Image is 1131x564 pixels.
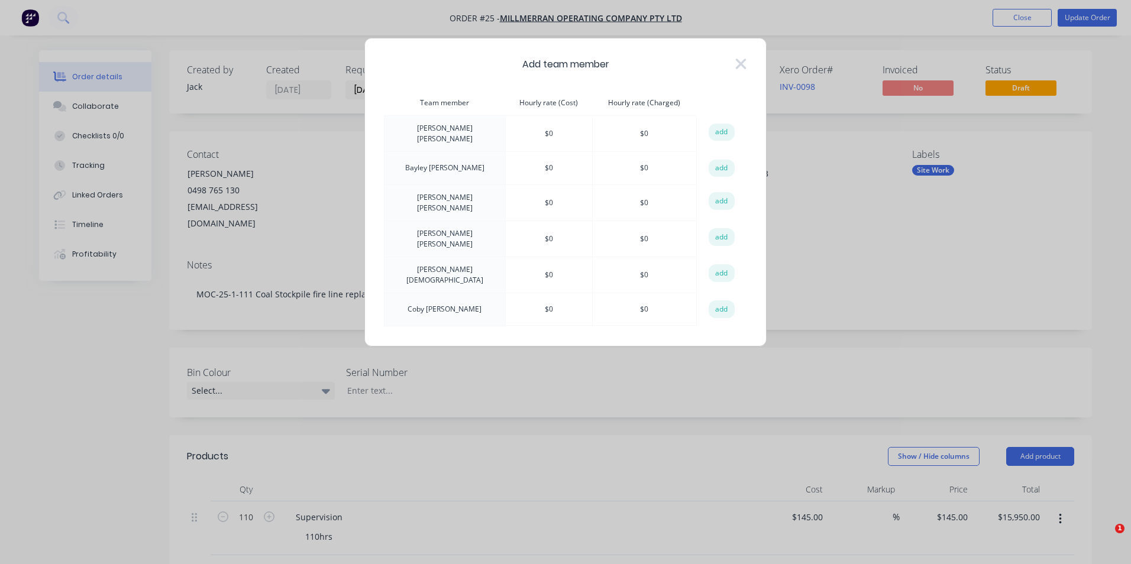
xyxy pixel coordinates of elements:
td: $ 0 [592,293,696,326]
th: Hourly rate (Charged) [592,90,696,116]
td: $ 0 [505,184,592,221]
th: action [696,90,747,116]
td: [PERSON_NAME] Sauverain [384,326,506,359]
button: add [709,160,735,177]
td: [PERSON_NAME] [DEMOGRAPHIC_DATA] [384,257,506,293]
td: $ 0 [592,257,696,293]
button: add [709,228,735,246]
td: $ 0 [592,326,696,359]
span: 1 [1115,524,1124,533]
td: [PERSON_NAME] [PERSON_NAME] [384,116,506,152]
td: $ 0 [592,116,696,152]
td: $ 0 [505,326,592,359]
button: add [709,300,735,318]
td: $ 0 [505,293,592,326]
iframe: Intercom live chat [1091,524,1119,552]
td: $ 0 [505,116,592,152]
td: $ 0 [592,152,696,185]
td: $ 0 [592,184,696,221]
span: Add team member [522,57,609,72]
td: Coby [PERSON_NAME] [384,293,506,326]
td: Bayley [PERSON_NAME] [384,152,506,185]
th: Hourly rate (Cost) [505,90,592,116]
td: $ 0 [505,221,592,257]
td: $ 0 [592,221,696,257]
th: Team member [384,90,506,116]
td: $ 0 [505,152,592,185]
td: [PERSON_NAME] [PERSON_NAME] [384,221,506,257]
button: add [709,192,735,210]
td: [PERSON_NAME] [PERSON_NAME] [384,184,506,221]
button: add [709,124,735,141]
button: add [709,264,735,282]
td: $ 0 [505,257,592,293]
